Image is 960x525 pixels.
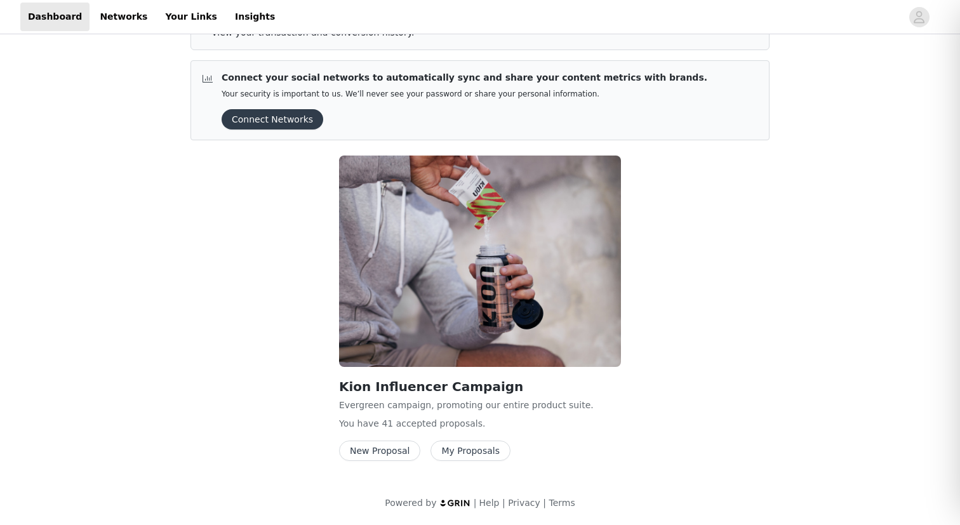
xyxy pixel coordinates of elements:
[339,377,621,396] h2: Kion Influencer Campaign
[478,418,483,429] span: s
[92,3,155,31] a: Networks
[339,441,420,461] button: New Proposal
[502,498,505,508] span: |
[430,441,510,461] button: My Proposals
[227,3,283,31] a: Insights
[508,498,540,508] a: Privacy
[474,498,477,508] span: |
[339,417,621,430] p: You have 41 accepted proposal .
[222,109,323,130] button: Connect Networks
[385,498,436,508] span: Powered by
[222,90,707,99] p: Your security is important to us. We’ll never see your password or share your personal information.
[339,399,621,412] p: Evergreen campaign, promoting our entire product suite.
[479,498,500,508] a: Help
[913,7,925,27] div: avatar
[339,156,621,367] img: Kion
[20,3,90,31] a: Dashboard
[439,499,471,507] img: logo
[543,498,546,508] span: |
[222,71,707,84] p: Connect your social networks to automatically sync and share your content metrics with brands.
[549,498,575,508] a: Terms
[157,3,225,31] a: Your Links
